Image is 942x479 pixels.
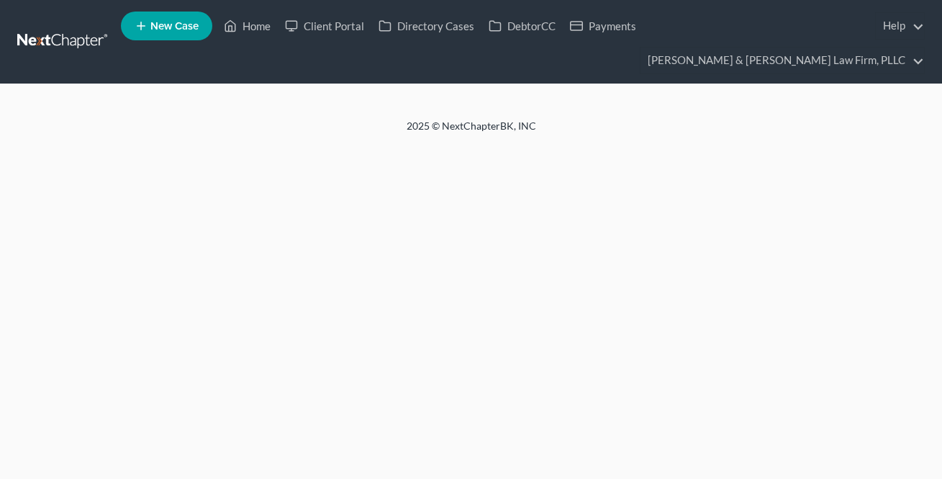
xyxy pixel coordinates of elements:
[121,12,212,40] new-legal-case-button: New Case
[217,13,278,39] a: Home
[278,13,371,39] a: Client Portal
[876,13,924,39] a: Help
[640,48,924,73] a: [PERSON_NAME] & [PERSON_NAME] Law Firm, PLLC
[481,13,563,39] a: DebtorCC
[371,13,481,39] a: Directory Cases
[563,13,643,39] a: Payments
[61,119,882,145] div: 2025 © NextChapterBK, INC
